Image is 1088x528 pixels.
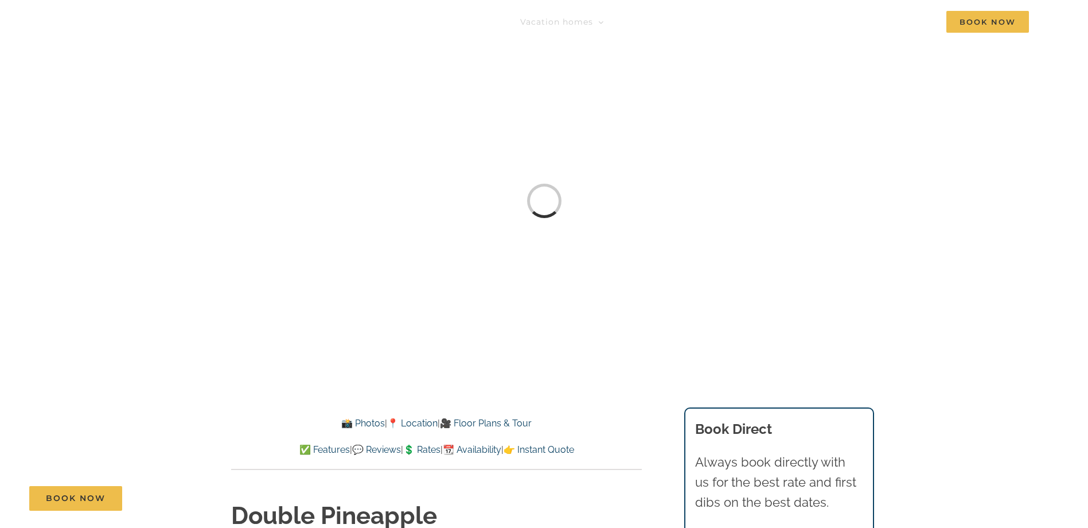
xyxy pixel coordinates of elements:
nav: Main Menu [520,10,1029,33]
a: 🎥 Floor Plans & Tour [440,418,532,429]
a: 📸 Photos [341,418,385,429]
p: | | [231,416,642,431]
span: About [820,18,848,26]
p: | | | | [231,442,642,457]
a: 💲 Rates [403,444,440,455]
span: Book Now [46,494,106,503]
a: Deals & More [724,10,794,33]
a: ✅ Features [299,444,350,455]
span: Book Now [946,11,1029,33]
span: Things to do [630,18,687,26]
b: Book Direct [695,421,772,437]
p: Always book directly with us for the best rate and first dibs on the best dates. [695,452,863,513]
span: Contact [884,18,921,26]
a: 📍 Location [387,418,438,429]
a: 👉 Instant Quote [504,444,574,455]
a: 💬 Reviews [352,444,401,455]
span: Deals & More [724,18,783,26]
a: About [820,10,859,33]
a: Things to do [630,10,698,33]
a: Book Now [29,486,122,511]
span: Vacation homes [520,18,593,26]
img: Branson Family Retreats Logo [59,13,254,39]
a: Vacation homes [520,10,604,33]
div: Loading... [520,177,568,225]
a: 📆 Availability [443,444,501,455]
a: Contact [884,10,921,33]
